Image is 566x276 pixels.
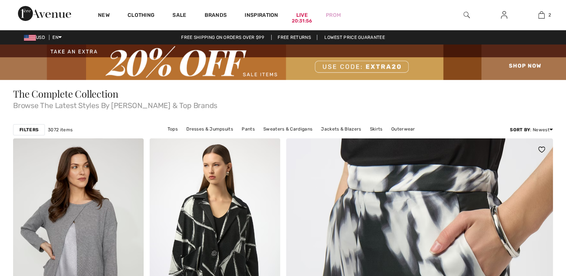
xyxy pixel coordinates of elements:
span: EN [52,35,62,40]
div: 20:31:56 [292,18,312,25]
img: My Bag [538,10,545,19]
a: Clothing [128,12,154,20]
span: 2 [548,12,551,18]
img: 1ère Avenue [18,6,71,21]
a: Lowest Price Guarantee [318,35,391,40]
a: Jackets & Blazers [317,124,365,134]
span: 3072 items [48,126,73,133]
span: Browse The Latest Styles By [PERSON_NAME] & Top Brands [13,99,553,109]
img: US Dollar [24,35,36,41]
a: Skirts [366,124,386,134]
a: Pants [238,124,258,134]
img: My Info [501,10,507,19]
img: search the website [463,10,470,19]
a: New [98,12,110,20]
a: Free Returns [271,35,317,40]
strong: Filters [19,126,39,133]
span: Inspiration [245,12,278,20]
span: The Complete Collection [13,87,119,100]
a: Sale [172,12,186,20]
iframe: Opens a widget where you can chat to one of our agents [518,220,559,239]
a: Sweaters & Cardigans [260,124,316,134]
img: heart_black_full.svg [538,147,545,153]
strong: Sort By [510,127,530,132]
a: Live20:31:56 [296,11,308,19]
a: Brands [205,12,227,20]
a: Tops [164,124,181,134]
a: 2 [523,10,560,19]
a: Sign In [501,11,507,18]
div: : Newest [510,126,553,133]
a: Dresses & Jumpsuits [183,124,237,134]
a: Prom [326,11,341,19]
span: USD [24,35,48,40]
a: Free shipping on orders over $99 [175,35,270,40]
a: Outerwear [388,124,419,134]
